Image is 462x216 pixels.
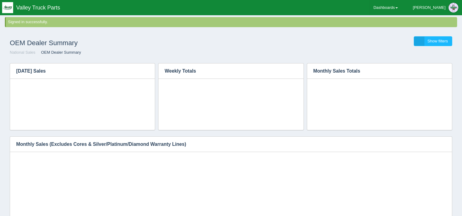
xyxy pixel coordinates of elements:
[36,50,81,56] li: OEM Dealer Summary
[8,19,456,25] div: Signed in successfully.
[449,3,458,13] img: Profile Picture
[16,5,60,11] span: Valley Truck Parts
[414,36,452,46] a: Show filters
[307,63,443,79] h3: Monthly Sales Totals
[10,50,35,55] a: National Sales
[10,36,231,50] h1: OEM Dealer Summary
[10,137,443,152] h3: Monthly Sales (Excludes Cores & Silver/Platinum/Diamond Warranty Lines)
[427,39,448,43] span: Show filters
[2,2,13,13] img: q1blfpkbivjhsugxdrfq.png
[158,63,285,79] h3: Weekly Totals
[10,63,146,79] h3: [DATE] Sales
[413,2,446,14] div: [PERSON_NAME]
